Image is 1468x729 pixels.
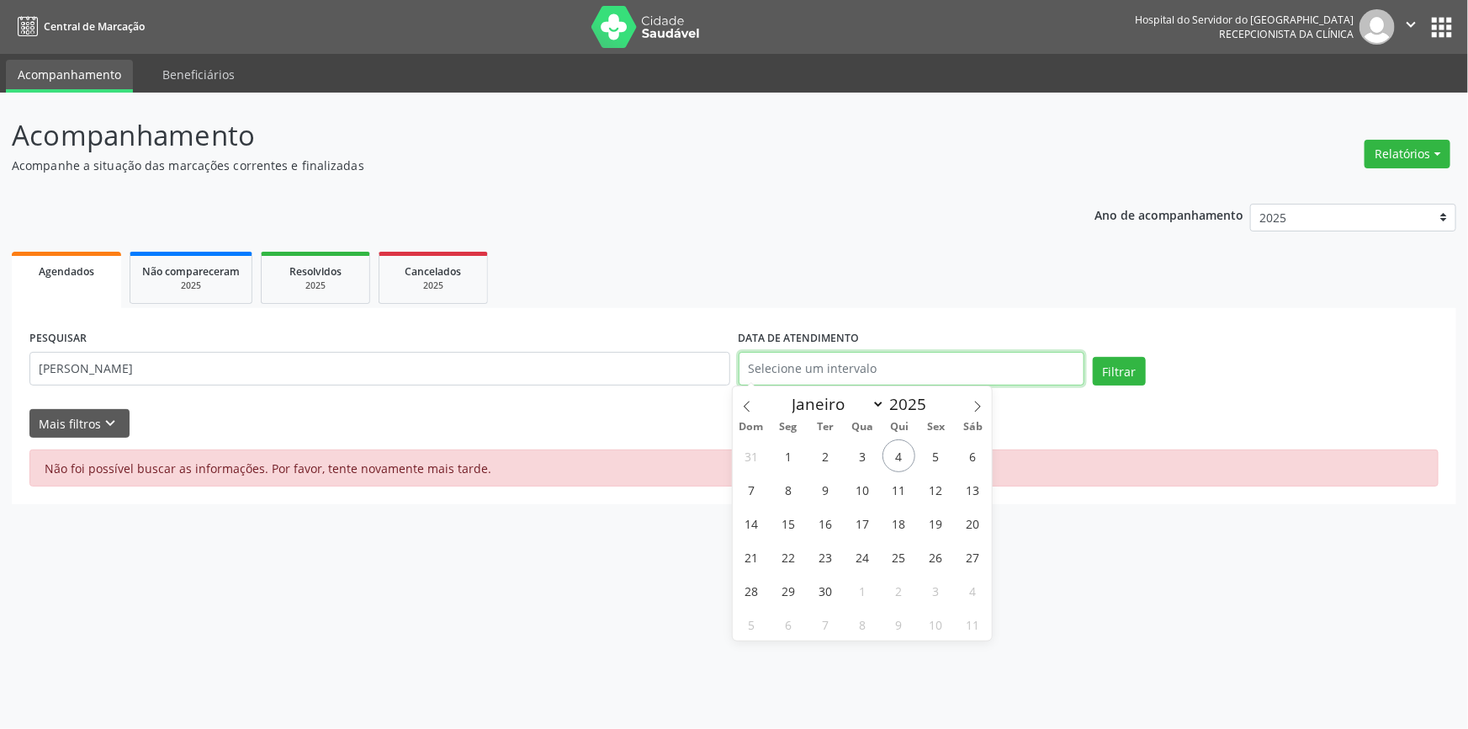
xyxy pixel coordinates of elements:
span: Setembro 12, 2025 [919,473,952,506]
span: Setembro 10, 2025 [845,473,878,506]
p: Ano de acompanhamento [1095,204,1244,225]
span: Setembro 21, 2025 [734,540,767,573]
p: Acompanhe a situação das marcações correntes e finalizadas [12,157,1023,174]
span: Setembro 9, 2025 [808,473,841,506]
span: Outubro 10, 2025 [919,608,952,641]
span: Sáb [955,422,992,433]
span: Setembro 4, 2025 [882,439,915,472]
span: Dom [733,422,770,433]
span: Agendados [39,264,94,279]
span: Setembro 20, 2025 [957,507,989,540]
span: Setembro 14, 2025 [734,507,767,540]
span: Setembro 27, 2025 [957,540,989,573]
span: Seg [770,422,807,433]
div: 2025 [142,279,240,292]
div: Não foi possível buscar as informações. Por favor, tente novamente mais tarde. [29,450,1439,487]
input: Nome, código do beneficiário ou CPF [29,352,730,386]
span: Qui [881,422,918,433]
span: Resolvidos [289,264,342,279]
span: Recepcionista da clínica [1219,27,1354,41]
span: Setembro 30, 2025 [808,574,841,607]
span: Não compareceram [142,264,240,279]
select: Month [784,392,885,416]
button:  [1395,9,1427,45]
span: Setembro 6, 2025 [957,439,989,472]
span: Central de Marcação [44,19,145,34]
span: Outubro 2, 2025 [882,574,915,607]
label: DATA DE ATENDIMENTO [739,326,860,352]
span: Setembro 19, 2025 [919,507,952,540]
span: Agosto 31, 2025 [734,439,767,472]
label: PESQUISAR [29,326,87,352]
span: Setembro 22, 2025 [771,540,804,573]
button: Relatórios [1365,140,1450,168]
span: Setembro 18, 2025 [882,507,915,540]
span: Setembro 17, 2025 [845,507,878,540]
span: Setembro 25, 2025 [882,540,915,573]
span: Outubro 4, 2025 [957,574,989,607]
span: Cancelados [405,264,462,279]
span: Setembro 11, 2025 [882,473,915,506]
span: Ter [807,422,844,433]
a: Central de Marcação [12,13,145,40]
span: Outubro 6, 2025 [771,608,804,641]
span: Setembro 23, 2025 [808,540,841,573]
span: Outubro 5, 2025 [734,608,767,641]
span: Setembro 15, 2025 [771,507,804,540]
a: Beneficiários [151,60,246,89]
button: Mais filtroskeyboard_arrow_down [29,409,130,439]
span: Setembro 7, 2025 [734,473,767,506]
span: Setembro 3, 2025 [845,439,878,472]
span: Setembro 29, 2025 [771,574,804,607]
a: Acompanhamento [6,60,133,93]
span: Outubro 3, 2025 [919,574,952,607]
span: Sex [918,422,955,433]
div: 2025 [273,279,358,292]
span: Setembro 28, 2025 [734,574,767,607]
img: img [1359,9,1395,45]
span: Setembro 24, 2025 [845,540,878,573]
span: Outubro 8, 2025 [845,608,878,641]
span: Outubro 11, 2025 [957,608,989,641]
span: Setembro 5, 2025 [919,439,952,472]
i: keyboard_arrow_down [102,414,120,433]
span: Setembro 8, 2025 [771,473,804,506]
p: Acompanhamento [12,114,1023,157]
input: Year [885,393,941,415]
div: 2025 [391,279,475,292]
span: Setembro 16, 2025 [808,507,841,540]
span: Setembro 1, 2025 [771,439,804,472]
span: Outubro 7, 2025 [808,608,841,641]
i:  [1402,15,1420,34]
button: Filtrar [1093,357,1146,386]
span: Setembro 13, 2025 [957,473,989,506]
span: Outubro 9, 2025 [882,608,915,641]
span: Setembro 2, 2025 [808,439,841,472]
button: apps [1427,13,1456,42]
span: Setembro 26, 2025 [919,540,952,573]
div: Hospital do Servidor do [GEOGRAPHIC_DATA] [1135,13,1354,27]
span: Outubro 1, 2025 [845,574,878,607]
input: Selecione um intervalo [739,352,1084,386]
span: Qua [844,422,881,433]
